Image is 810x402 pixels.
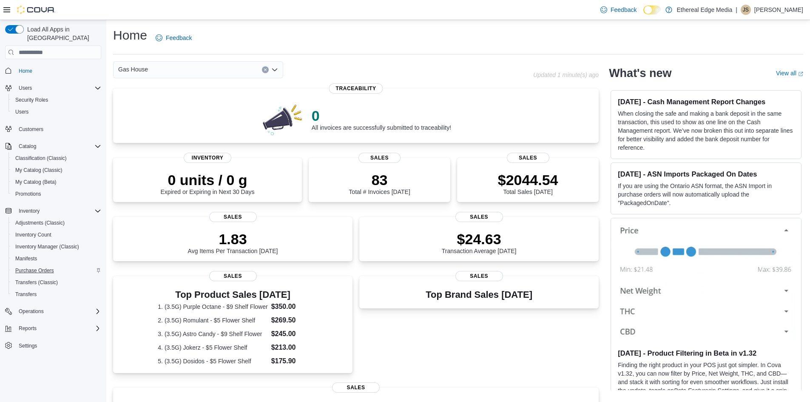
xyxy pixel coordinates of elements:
span: My Catalog (Classic) [12,165,101,175]
span: Adjustments (Classic) [15,220,65,226]
a: Customers [15,124,47,134]
a: Promotions [12,189,45,199]
a: My Catalog (Classic) [12,165,66,175]
span: Transfers [15,291,37,298]
span: Manifests [12,254,101,264]
a: My Catalog (Beta) [12,177,60,187]
span: Classification (Classic) [12,153,101,163]
a: Feedback [597,1,640,18]
p: Ethereal Edge Media [676,5,732,15]
span: Sales [455,271,503,281]
dt: 5. (3.5G) Dosidos - $5 Flower Shelf [158,357,267,365]
a: View allExternal link [776,70,803,77]
span: Settings [15,340,101,351]
span: Settings [19,342,37,349]
button: Catalog [2,140,105,152]
div: Transaction Average [DATE] [442,231,517,254]
div: Avg Items Per Transaction [DATE] [188,231,278,254]
svg: External link [798,71,803,77]
nav: Complex example [5,61,101,374]
span: Sales [209,271,257,281]
div: Justin Steinert [741,5,751,15]
button: Inventory [15,206,43,216]
span: Inventory Count [12,230,101,240]
button: Settings [2,339,105,352]
span: Users [19,85,32,91]
div: All invoices are successfully submitted to traceability! [312,107,451,131]
span: Promotions [12,189,101,199]
p: 1.83 [188,231,278,248]
button: Reports [15,323,40,334]
p: [PERSON_NAME] [754,5,803,15]
p: $2044.54 [498,171,558,188]
span: Inventory [15,206,101,216]
button: Manifests [9,253,105,265]
h3: [DATE] - Product Filtering in Beta in v1.32 [618,349,794,357]
p: | [736,5,737,15]
a: Transfers (Classic) [12,277,61,288]
span: Home [15,65,101,76]
span: Reports [15,323,101,334]
a: Inventory Manager (Classic) [12,242,82,252]
a: Security Roles [12,95,51,105]
a: Manifests [12,254,40,264]
button: Promotions [9,188,105,200]
span: Inventory Manager (Classic) [12,242,101,252]
span: Transfers [12,289,101,299]
span: Feedback [166,34,192,42]
a: Adjustments (Classic) [12,218,68,228]
span: Transfers (Classic) [12,277,101,288]
span: Manifests [15,255,37,262]
p: $24.63 [442,231,517,248]
span: Users [15,108,28,115]
h3: Top Brand Sales [DATE] [426,290,532,300]
span: Inventory [19,208,40,214]
button: Users [9,106,105,118]
span: JS [743,5,749,15]
button: Operations [15,306,47,316]
span: My Catalog (Beta) [12,177,101,187]
span: Operations [19,308,44,315]
span: Security Roles [12,95,101,105]
span: Feedback [611,6,637,14]
button: My Catalog (Classic) [9,164,105,176]
button: Inventory [2,205,105,217]
span: Customers [15,124,101,134]
dt: 4. (3.5G) Jokerz - $5 Flower Shelf [158,343,267,352]
h3: [DATE] - ASN Imports Packaged On Dates [618,170,794,178]
dd: $350.00 [271,302,308,312]
span: Load All Apps in [GEOGRAPHIC_DATA] [24,25,101,42]
button: Operations [2,305,105,317]
p: When closing the safe and making a bank deposit in the same transaction, this used to show as one... [618,109,794,152]
button: Home [2,64,105,77]
span: My Catalog (Beta) [15,179,57,185]
a: Classification (Classic) [12,153,70,163]
em: Beta Features [674,387,711,394]
button: Clear input [262,66,269,73]
div: Expired or Expiring in Next 30 Days [161,171,255,195]
span: Traceability [329,83,383,94]
a: Home [15,66,36,76]
span: Inventory [184,153,231,163]
button: Classification (Classic) [9,152,105,164]
button: Catalog [15,141,40,151]
button: Transfers [9,288,105,300]
div: Total Sales [DATE] [498,171,558,195]
span: Inventory Count [15,231,51,238]
button: Inventory Manager (Classic) [9,241,105,253]
a: Inventory Count [12,230,55,240]
img: Cova [17,6,55,14]
span: Reports [19,325,37,332]
span: Sales [507,153,549,163]
p: Updated 1 minute(s) ago [533,71,599,78]
button: Customers [2,123,105,135]
span: Security Roles [15,97,48,103]
p: 0 units / 0 g [161,171,255,188]
span: Gas House [118,64,148,74]
span: Sales [358,153,401,163]
dt: 2. (3.5G) Romulant - $5 Flower Shelf [158,316,267,325]
input: Dark Mode [643,6,661,14]
h3: [DATE] - Cash Management Report Changes [618,97,794,106]
div: Total # Invoices [DATE] [349,171,410,195]
h1: Home [113,27,147,44]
